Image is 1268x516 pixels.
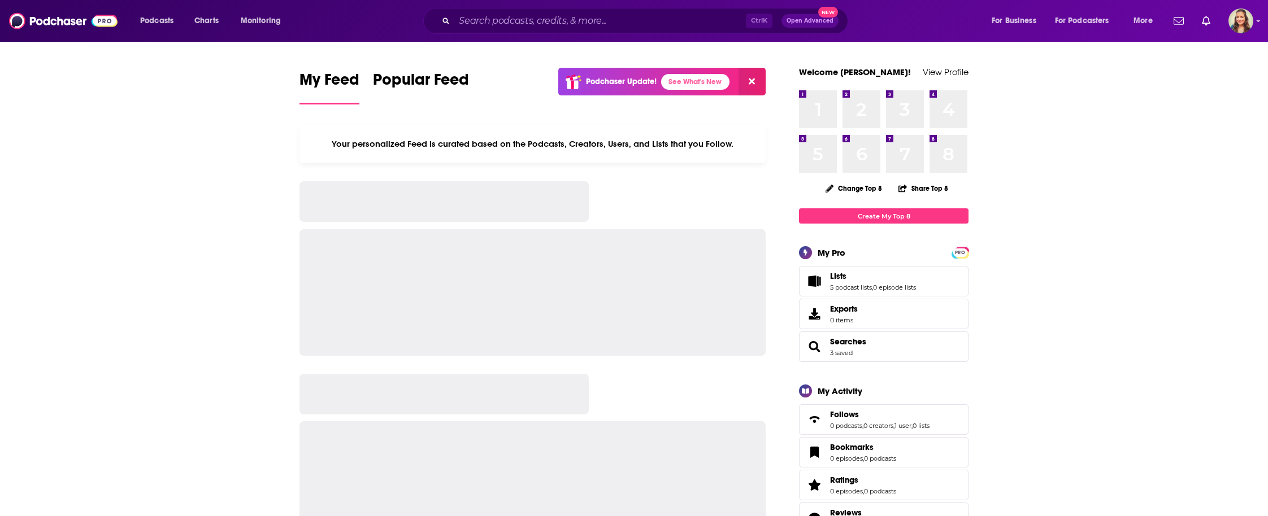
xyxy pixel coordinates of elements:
span: 0 items [830,316,858,324]
a: 0 episodes [830,487,863,495]
a: Lists [830,271,916,281]
button: open menu [1126,12,1167,30]
span: Ctrl K [746,14,772,28]
span: Searches [799,331,969,362]
span: Charts [194,13,219,29]
span: Logged in as adriana.guzman [1228,8,1253,33]
span: More [1134,13,1153,29]
span: Podcasts [140,13,173,29]
span: PRO [953,248,967,257]
span: Lists [830,271,846,281]
a: Exports [799,299,969,329]
a: See What's New [661,74,729,90]
span: For Podcasters [1055,13,1109,29]
span: Follows [799,404,969,435]
span: Ratings [830,475,858,485]
span: For Business [992,13,1036,29]
a: Searches [830,336,866,347]
input: Search podcasts, credits, & more... [454,12,746,30]
span: Ratings [799,470,969,500]
a: My Feed [299,70,359,104]
a: PRO [953,248,967,256]
button: Share Top 8 [898,177,949,199]
span: Popular Feed [373,70,469,96]
a: 5 podcast lists [830,283,872,291]
span: , [863,487,864,495]
div: Search podcasts, credits, & more... [434,8,859,34]
a: Ratings [830,475,896,485]
span: Lists [799,266,969,296]
span: Open Advanced [787,18,833,24]
button: open menu [132,12,188,30]
div: My Pro [818,247,845,258]
button: open menu [1048,12,1126,30]
img: Podchaser - Follow, Share and Rate Podcasts [9,10,118,32]
a: 0 lists [913,422,930,430]
span: Follows [830,409,859,419]
span: Bookmarks [830,442,874,452]
span: My Feed [299,70,359,96]
img: User Profile [1228,8,1253,33]
span: Exports [830,304,858,314]
button: Open AdvancedNew [781,14,839,28]
a: 0 episodes [830,454,863,462]
a: Bookmarks [803,444,826,460]
a: 0 podcasts [864,487,896,495]
span: , [863,454,864,462]
span: , [893,422,894,430]
a: 3 saved [830,349,853,357]
a: Lists [803,273,826,289]
a: 0 episode lists [873,283,916,291]
span: , [862,422,863,430]
span: Bookmarks [799,437,969,467]
button: open menu [233,12,296,30]
a: Follows [830,409,930,419]
span: Monitoring [241,13,281,29]
a: Charts [187,12,225,30]
a: View Profile [923,67,969,77]
span: New [818,7,839,18]
button: Show profile menu [1228,8,1253,33]
span: , [872,283,873,291]
div: Your personalized Feed is curated based on the Podcasts, Creators, Users, and Lists that you Follow. [299,125,766,163]
a: Show notifications dropdown [1197,11,1215,30]
a: 0 podcasts [864,454,896,462]
button: open menu [984,12,1050,30]
a: Popular Feed [373,70,469,104]
a: 0 podcasts [830,422,862,430]
a: Show notifications dropdown [1169,11,1188,30]
p: Podchaser Update! [586,77,657,86]
div: My Activity [818,386,862,396]
a: 0 creators [863,422,893,430]
a: Welcome [PERSON_NAME]! [799,67,911,77]
a: Follows [803,412,826,427]
span: Exports [803,306,826,322]
a: Bookmarks [830,442,896,452]
a: Ratings [803,477,826,493]
a: 1 user [894,422,911,430]
span: , [911,422,913,430]
a: Searches [803,339,826,355]
button: Change Top 8 [819,181,889,195]
a: Create My Top 8 [799,208,969,224]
